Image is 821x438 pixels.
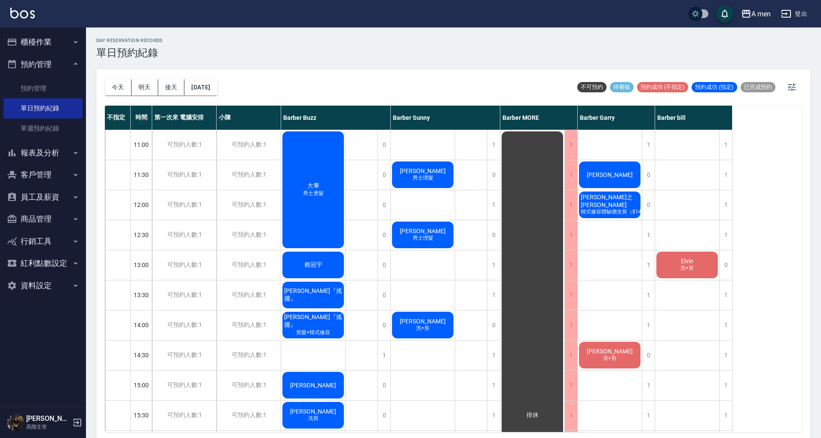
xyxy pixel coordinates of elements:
a: 單日預約紀錄 [3,98,83,118]
div: 可預約人數:1 [152,160,216,190]
div: 14:30 [131,340,152,370]
div: 可預約人數:1 [217,190,281,220]
button: 登出 [778,6,811,22]
div: 可預約人數:1 [217,401,281,430]
div: Barber Garry [578,106,655,130]
span: 男士理髮 [411,174,435,182]
div: 15:00 [131,370,152,400]
div: 1 [719,371,732,400]
div: 1 [719,280,732,310]
div: 0 [377,190,390,220]
button: 預約管理 [3,53,83,76]
img: Logo [10,8,35,18]
span: 預約成功 (不指定) [637,83,688,91]
span: [PERSON_NAME] [288,408,338,415]
div: 時間 [131,106,152,130]
div: 1 [564,160,577,190]
div: Barber bill [655,106,732,130]
span: [PERSON_NAME] [585,171,634,178]
button: 紅利點數設定 [3,252,83,274]
span: 賴冠宇 [303,261,324,269]
a: 預約管理 [3,79,83,98]
span: [PERSON_NAME]之 [PERSON_NAME] [579,194,640,208]
div: A men [751,9,771,19]
div: 1 [564,310,577,340]
span: 排休 [525,411,540,419]
div: 1 [564,280,577,310]
div: 可預約人數:1 [152,371,216,400]
div: 0 [377,280,390,310]
div: 1 [487,130,500,160]
div: 1 [642,401,655,430]
div: 1 [642,310,655,340]
span: [PERSON_NAME] [398,167,447,174]
button: 報表及分析 [3,142,83,164]
div: 15:30 [131,400,152,430]
span: [PERSON_NAME] [398,318,447,325]
div: 1 [564,220,577,250]
div: 可預約人數:1 [217,160,281,190]
div: 14:00 [131,310,152,340]
div: 1 [377,341,390,370]
span: 洗+剪 [414,325,431,332]
div: 1 [487,371,500,400]
button: [DATE] [184,79,217,95]
div: 13:30 [131,280,152,310]
div: 1 [719,130,732,160]
div: 可預約人數:1 [152,341,216,370]
div: 可預約人數:1 [152,220,216,250]
span: 韓式修容體驗價含剪（$1400） [579,208,654,216]
button: 商品管理 [3,208,83,230]
div: 0 [377,130,390,160]
span: [PERSON_NAME] [585,348,634,355]
div: 小陳 [217,106,281,130]
span: 男士燙髮 [301,190,325,197]
div: 11:00 [131,130,152,160]
div: 0 [719,250,732,280]
h5: [PERSON_NAME] [26,414,70,423]
div: 0 [377,401,390,430]
div: 0 [377,160,390,190]
button: 客戶管理 [3,164,83,186]
div: 1 [719,160,732,190]
p: 高階主管 [26,423,70,431]
div: 可預約人數:1 [217,250,281,280]
div: 0 [377,310,390,340]
div: 可預約人數:1 [217,341,281,370]
div: 1 [487,190,500,220]
div: 1 [642,130,655,160]
span: [PERSON_NAME]『搖擺』 [282,313,344,329]
div: 第一次來 電腦安排 [152,106,217,130]
button: 行銷工具 [3,230,83,252]
div: 1 [487,401,500,430]
div: 12:30 [131,220,152,250]
div: 1 [642,220,655,250]
button: 資料設定 [3,274,83,297]
div: Barber Sunny [391,106,500,130]
div: 可預約人數:1 [152,190,216,220]
div: 1 [719,341,732,370]
div: 可預約人數:1 [152,130,216,160]
img: Person [7,414,24,431]
div: Barber MORE [500,106,578,130]
div: 可預約人數:1 [217,130,281,160]
span: 洗+剪 [679,265,695,272]
span: [PERSON_NAME] [288,382,338,389]
button: A men [738,5,774,23]
div: 0 [377,220,390,250]
div: 可預約人數:1 [217,280,281,310]
button: 員工及薪資 [3,186,83,208]
span: 洗剪 [306,415,320,422]
span: 待審核 [610,83,634,91]
span: 大畢 [306,182,321,190]
div: 1 [719,310,732,340]
h2: day Reservation records [96,38,163,43]
div: 1 [487,280,500,310]
div: 1 [564,250,577,280]
div: 可預約人數:1 [152,401,216,430]
div: 1 [564,401,577,430]
span: 不可預約 [577,83,607,91]
div: 可預約人數:1 [217,220,281,250]
span: Elvin [679,258,695,265]
div: 可預約人數:1 [152,310,216,340]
